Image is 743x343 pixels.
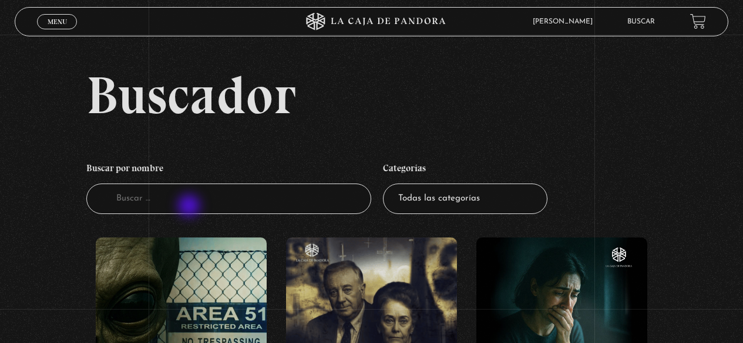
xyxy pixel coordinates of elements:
span: Menu [48,18,67,25]
h4: Buscar por nombre [86,157,372,184]
a: View your shopping cart [690,13,706,29]
a: Buscar [627,18,655,25]
h4: Categorías [383,157,547,184]
span: Cerrar [43,28,71,36]
span: [PERSON_NAME] [527,18,604,25]
h2: Buscador [86,69,728,121]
